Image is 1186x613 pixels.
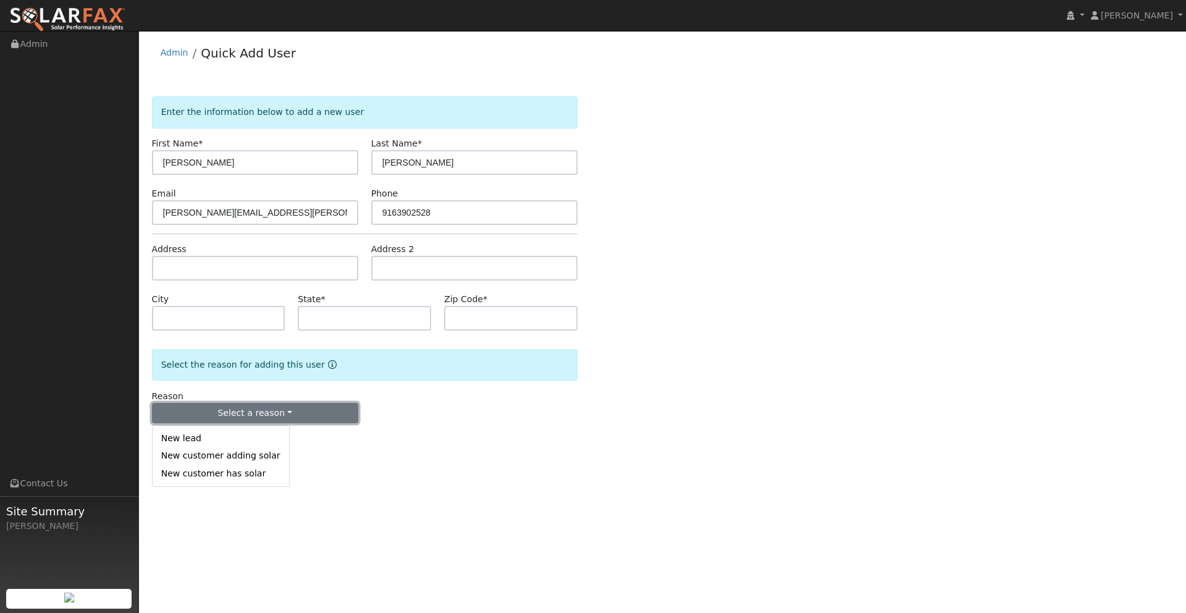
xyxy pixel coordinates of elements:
[371,187,398,200] label: Phone
[152,403,358,424] button: Select a reason
[371,243,414,256] label: Address 2
[152,96,578,128] div: Enter the information below to add a new user
[152,390,183,403] label: Reason
[152,137,203,150] label: First Name
[6,503,132,520] span: Site Summary
[298,293,325,306] label: State
[483,294,487,304] span: Required
[1101,11,1173,20] span: [PERSON_NAME]
[321,294,326,304] span: Required
[6,520,132,533] div: [PERSON_NAME]
[152,349,578,381] div: Select the reason for adding this user
[371,137,422,150] label: Last Name
[64,593,74,602] img: retrieve
[153,447,289,465] a: New customer adding solar
[152,243,187,256] label: Address
[418,138,422,148] span: Required
[153,465,289,482] a: New customer has solar
[198,138,203,148] span: Required
[153,430,289,447] a: New lead
[152,293,169,306] label: City
[201,46,296,61] a: Quick Add User
[161,48,188,57] a: Admin
[325,360,337,370] a: Reason for new user
[444,293,487,306] label: Zip Code
[152,187,176,200] label: Email
[9,7,125,33] img: SolarFax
